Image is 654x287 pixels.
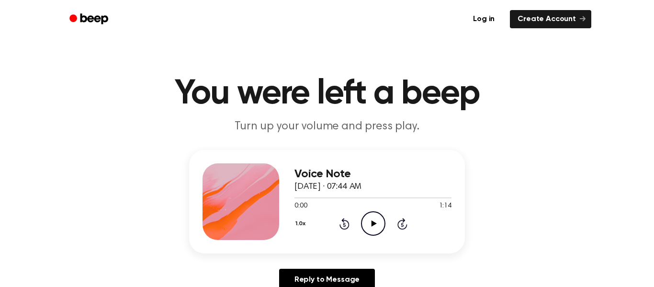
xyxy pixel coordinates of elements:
h1: You were left a beep [82,77,572,111]
a: Beep [63,10,117,29]
p: Turn up your volume and press play. [143,119,511,135]
span: [DATE] · 07:44 AM [294,183,361,191]
a: Create Account [510,10,591,28]
span: 1:14 [439,201,451,211]
span: 0:00 [294,201,307,211]
button: 1.0x [294,216,309,232]
h3: Voice Note [294,168,451,181]
a: Log in [463,8,504,30]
